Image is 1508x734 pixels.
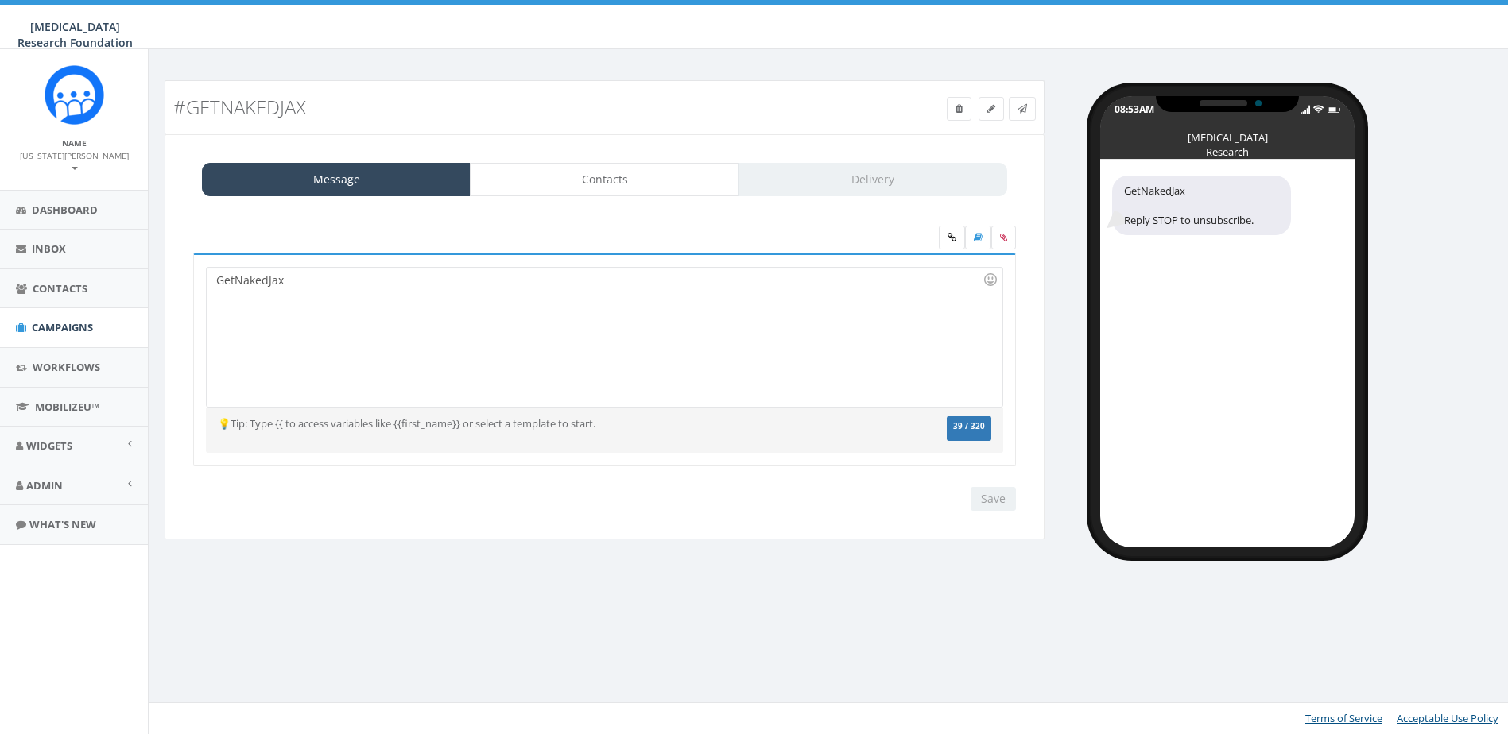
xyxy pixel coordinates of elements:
span: 39 / 320 [953,421,985,431]
span: What's New [29,517,96,531]
span: Inbox [32,241,66,256]
span: Campaigns [32,320,93,334]
span: Delete Campaign [956,102,963,115]
div: Use the TAB key to insert emoji faster [981,270,1000,289]
div: GetNakedJax Reply STOP to unsubscribe. [1112,176,1291,236]
div: 💡Tip: Type {{ to access variables like {{first_name}} or select a template to start. [206,416,870,431]
div: [MEDICAL_DATA] Research Foundation [1188,130,1267,138]
a: Acceptable Use Policy [1397,711,1498,725]
span: [MEDICAL_DATA] Research Foundation [17,19,133,50]
span: MobilizeU™ [35,400,99,414]
span: Contacts [33,281,87,296]
a: Contacts [470,163,738,196]
img: Rally_Corp_Icon.png [45,65,104,125]
a: Message [202,163,471,196]
a: [US_STATE][PERSON_NAME] [20,148,129,175]
span: Edit Campaign [987,102,995,115]
label: Insert Template Text [965,226,991,249]
span: Attach your media [991,226,1016,249]
small: Name [62,137,87,149]
a: Terms of Service [1305,711,1382,725]
span: Admin [26,478,63,493]
span: Widgets [26,438,72,453]
span: Send Test Message [1018,102,1027,115]
div: GetNakedJax [207,268,1002,407]
h3: #GetNakedJax [173,97,814,118]
div: 08:53AM [1115,102,1154,116]
span: Dashboard [32,203,98,217]
span: Workflows [33,360,100,374]
small: [US_STATE][PERSON_NAME] [20,150,129,174]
